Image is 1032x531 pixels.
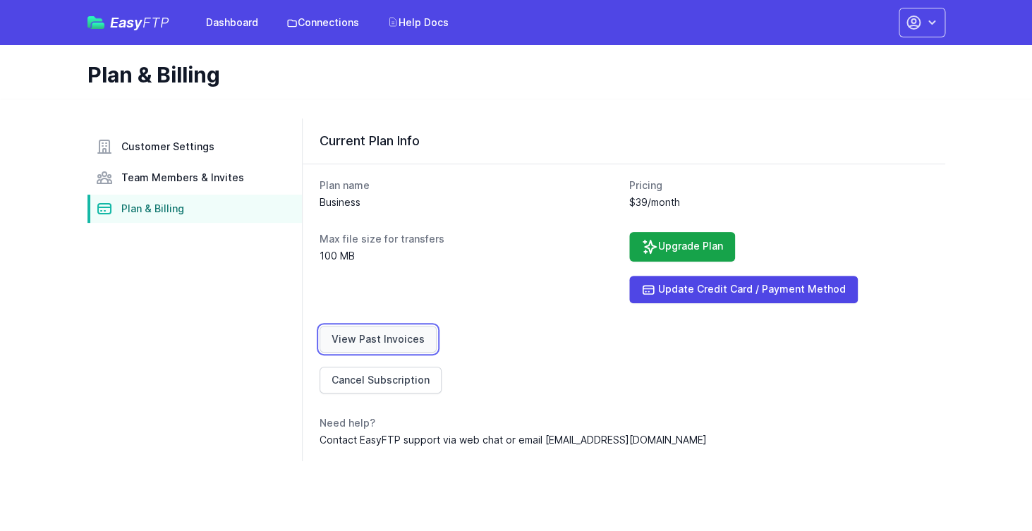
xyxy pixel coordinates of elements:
dd: $39/month [629,195,928,209]
dt: Plan name [320,178,619,193]
dd: Contact EasyFTP support via web chat or email [EMAIL_ADDRESS][DOMAIN_NAME] [320,433,928,447]
a: Customer Settings [87,133,302,161]
dd: Business [320,195,619,209]
a: Team Members & Invites [87,164,302,192]
h1: Plan & Billing [87,62,934,87]
dt: Need help? [320,416,928,430]
a: Update Credit Card / Payment Method [629,276,858,303]
dd: 100 MB [320,249,619,263]
h3: Current Plan Info [320,133,928,149]
a: View Past Invoices [320,326,437,353]
iframe: Drift Widget Chat Controller [961,460,1015,514]
dt: Max file size for transfers [320,232,619,246]
span: Easy [110,16,169,30]
span: Customer Settings [121,140,214,154]
a: Connections [278,10,368,35]
a: Help Docs [379,10,457,35]
dt: Pricing [629,178,928,193]
a: Dashboard [198,10,267,35]
a: Upgrade Plan [629,232,735,262]
span: FTP [142,14,169,31]
img: easyftp_logo.png [87,16,104,29]
span: Plan & Billing [121,202,184,216]
a: EasyFTP [87,16,169,30]
a: Cancel Subscription [320,367,442,393]
span: Team Members & Invites [121,171,244,185]
a: Plan & Billing [87,195,302,223]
